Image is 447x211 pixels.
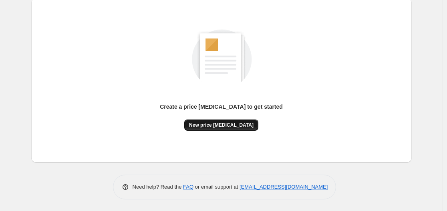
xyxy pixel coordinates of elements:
[133,184,183,190] span: Need help? Read the
[240,184,328,190] a: [EMAIL_ADDRESS][DOMAIN_NAME]
[184,119,258,131] button: New price [MEDICAL_DATA]
[160,103,283,111] p: Create a price [MEDICAL_DATA] to get started
[189,122,254,128] span: New price [MEDICAL_DATA]
[193,184,240,190] span: or email support at
[183,184,193,190] a: FAQ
